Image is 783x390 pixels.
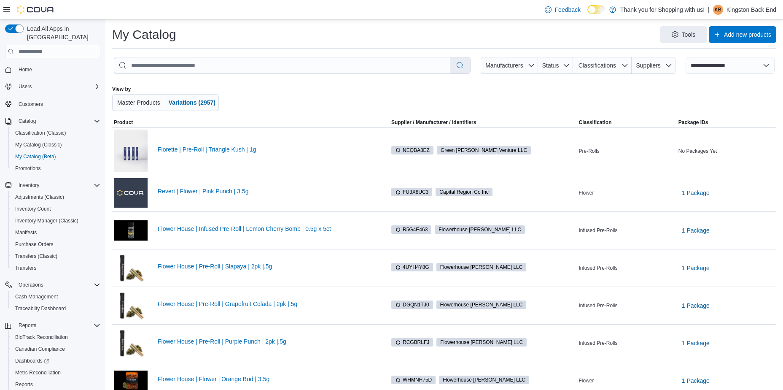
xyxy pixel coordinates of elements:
[15,130,66,136] span: Classification (Classic)
[541,1,584,18] a: Feedback
[15,253,57,260] span: Transfers (Classic)
[542,62,559,69] span: Status
[158,376,376,382] a: Flower House | Flower | Orange Bud | 3.5g
[15,346,65,352] span: Canadian Compliance
[391,146,433,154] span: NEQBA8EZ
[8,331,104,343] button: BioTrack Reconciliation
[15,81,100,92] span: Users
[15,305,66,312] span: Traceabilty Dashboard
[8,355,104,367] a: Dashboards
[577,263,677,273] div: Infused Pre-Rolls
[12,379,36,390] a: Reports
[2,63,104,76] button: Home
[2,115,104,127] button: Catalog
[158,263,376,270] a: Flower House | Pre-Roll | Slapaya | 2pk |.5g
[8,367,104,379] button: Metrc Reconciliation
[439,376,529,384] span: Flowerhouse Walden LLC
[12,140,65,150] a: My Catalog (Classic)
[436,188,492,196] span: Capital Region Co Inc
[709,26,776,43] button: Add new products
[379,119,476,126] span: Supplier / Manufacturer / Identifiers
[636,62,660,69] span: Suppliers
[15,241,54,248] span: Purchase Orders
[15,280,100,290] span: Operations
[391,188,432,196] span: FU3X8UC3
[577,301,677,311] div: Infused Pre-Rolls
[12,227,100,238] span: Manifests
[158,225,376,232] a: Flower House | Infused Pre-Roll | Lemon Cherry Bomb | 0.5g x 5ct
[8,291,104,303] button: Cash Management
[395,188,428,196] span: FU3X8UC3
[15,293,58,300] span: Cash Management
[440,263,523,271] span: Flowerhouse [PERSON_NAME] LLC
[538,57,573,74] button: Status
[678,335,713,352] button: 1 Package
[12,379,100,390] span: Reports
[12,204,100,214] span: Inventory Count
[8,203,104,215] button: Inventory Count
[440,301,523,309] span: Flowerhouse [PERSON_NAME] LLC
[114,220,148,240] img: Flower House | Infused Pre-Roll | Lemon Cherry Bomb | 0.5g x 5ct
[15,81,35,92] button: Users
[12,263,40,273] a: Transfers
[678,119,708,126] span: Package IDs
[555,5,581,14] span: Feedback
[395,376,432,384] span: WHMNH75D
[2,279,104,291] button: Operations
[439,188,489,196] span: Capital Region Co Inc
[19,322,36,329] span: Reports
[15,98,100,109] span: Customers
[15,65,35,75] a: Home
[579,62,616,69] span: Classifications
[12,216,82,226] a: Inventory Manager (Classic)
[436,263,527,271] span: Flowerhouse Walden LLC
[481,57,538,74] button: Manufacturers
[158,301,376,307] a: Flower House | Pre-Roll | Grapefruit Colada | 2pk |.5g
[677,146,776,156] div: No Packages Yet
[15,99,46,109] a: Customers
[114,253,148,283] img: Flower House | Pre-Roll | Slapaya | 2pk |.5g
[114,119,133,126] span: Product
[12,163,100,173] span: Promotions
[12,239,100,249] span: Purchase Orders
[158,188,376,195] a: Revert | Flower | Pink Punch | 3.5g
[12,356,100,366] span: Dashboards
[8,250,104,262] button: Transfers (Classic)
[391,263,433,271] span: 4UYH4Y8G
[12,263,100,273] span: Transfers
[2,320,104,331] button: Reports
[15,229,37,236] span: Manifests
[8,343,104,355] button: Canadian Compliance
[12,128,100,138] span: Classification (Classic)
[391,301,433,309] span: DGQN1TJ0
[12,152,59,162] a: My Catalog (Beta)
[17,5,55,14] img: Cova
[112,94,165,111] button: Master Products
[12,128,70,138] a: Classification (Classic)
[15,217,78,224] span: Inventory Manager (Classic)
[436,338,527,347] span: Flowerhouse Walden LLC
[443,376,525,384] span: Flowerhouse [PERSON_NAME] LLC
[440,339,523,346] span: Flowerhouse [PERSON_NAME] LLC
[12,251,100,261] span: Transfers (Classic)
[12,216,100,226] span: Inventory Manager (Classic)
[620,5,705,15] p: Thank you for Shopping with us!
[2,81,104,92] button: Users
[577,225,677,236] div: Infused Pre-Rolls
[391,376,436,384] span: WHMNH75D
[2,179,104,191] button: Inventory
[573,57,632,74] button: Classifications
[682,189,710,197] span: 1 Package
[682,264,710,272] span: 1 Package
[437,146,531,154] span: Green wells Venture LLC
[713,5,723,15] div: Kingston Back End
[24,24,100,41] span: Load All Apps in [GEOGRAPHIC_DATA]
[15,357,49,364] span: Dashboards
[15,320,40,330] button: Reports
[19,118,36,125] span: Catalog
[682,30,696,39] span: Tools
[632,57,675,74] button: Suppliers
[12,239,57,249] a: Purchase Orders
[19,101,43,108] span: Customers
